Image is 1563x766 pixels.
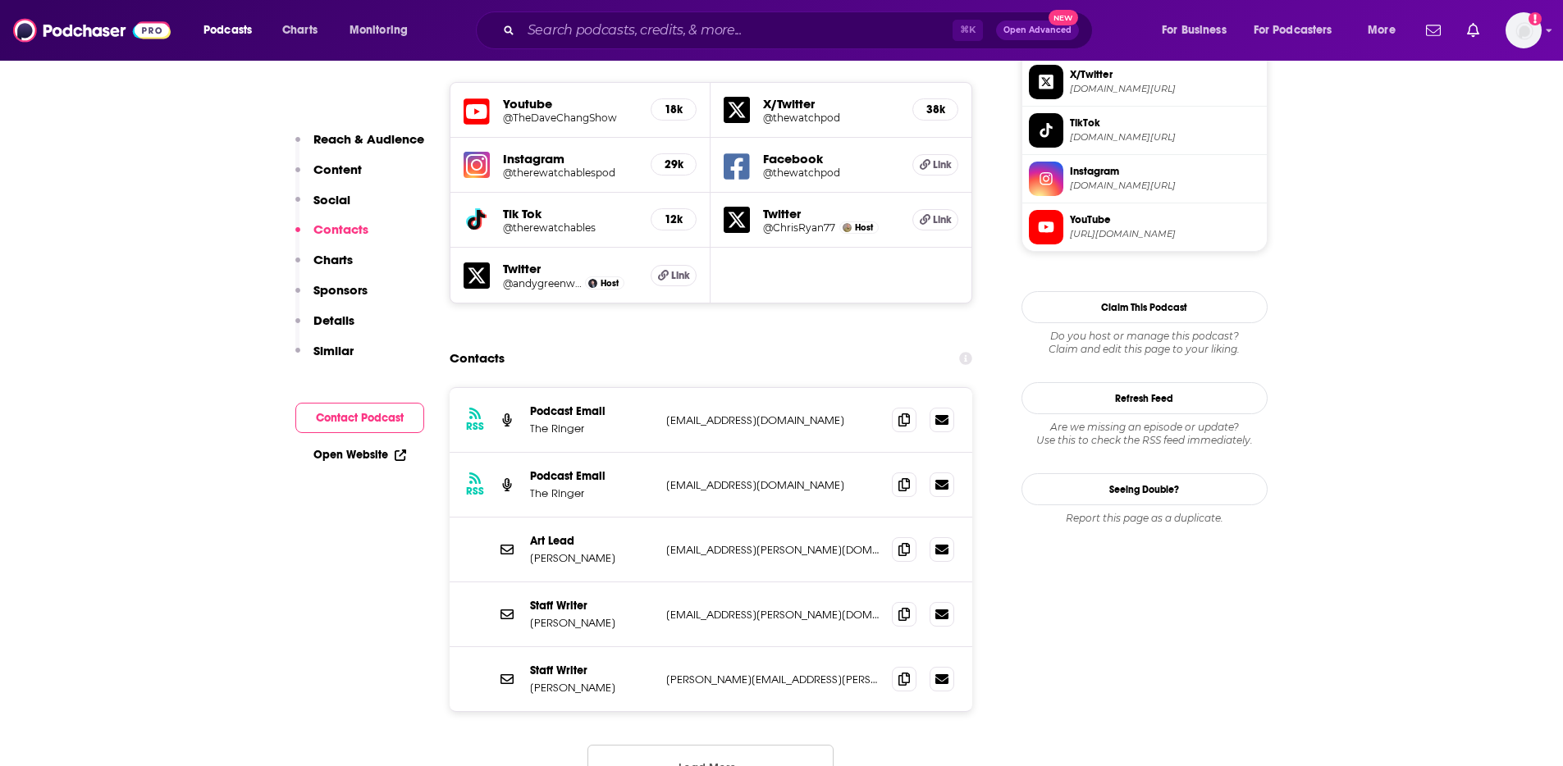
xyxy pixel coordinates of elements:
[933,213,952,226] span: Link
[313,312,354,328] p: Details
[666,478,880,492] p: [EMAIL_ADDRESS][DOMAIN_NAME]
[1070,164,1260,179] span: Instagram
[763,151,899,166] h5: Facebook
[313,162,362,177] p: Content
[530,534,653,548] p: Art Lead
[1029,113,1260,148] a: TikTok[DOMAIN_NAME][URL]
[665,103,683,116] h5: 18k
[313,221,368,237] p: Contacts
[1162,19,1227,42] span: For Business
[1368,19,1396,42] span: More
[295,282,368,312] button: Sponsors
[1029,65,1260,99] a: X/Twitter[DOMAIN_NAME][URL]
[295,131,424,162] button: Reach & Audience
[295,162,362,192] button: Content
[1529,12,1542,25] svg: Add a profile image
[996,21,1079,40] button: Open AdvancedNew
[912,154,958,176] a: Link
[503,166,638,179] a: @therewatchablespod
[450,343,505,374] h2: Contacts
[1356,17,1416,43] button: open menu
[666,673,880,686] p: [PERSON_NAME][EMAIL_ADDRESS][PERSON_NAME][DOMAIN_NAME]
[1070,116,1260,130] span: TikTok
[313,131,424,147] p: Reach & Audience
[1243,17,1356,43] button: open menu
[1506,12,1542,48] button: Show profile menu
[503,96,638,112] h5: Youtube
[1070,83,1260,95] span: twitter.com/thewatchpod
[466,420,484,433] h3: RSS
[282,19,318,42] span: Charts
[313,252,353,267] p: Charts
[855,222,873,233] span: Host
[313,448,406,462] a: Open Website
[1021,330,1268,343] span: Do you host or manage this podcast?
[763,221,835,234] a: @ChrisRyan77
[671,269,690,282] span: Link
[503,112,638,124] a: @TheDaveChangShow
[530,404,653,418] p: Podcast Email
[1029,162,1260,196] a: Instagram[DOMAIN_NAME][URL]
[1021,421,1268,447] div: Are we missing an episode or update? Use this to check the RSS feed immediately.
[503,261,638,276] h5: Twitter
[272,17,327,43] a: Charts
[1070,228,1260,240] span: https://www.youtube.com/@TheDaveChangShow
[203,19,252,42] span: Podcasts
[953,20,983,41] span: ⌘ K
[530,486,653,500] p: The Ringer
[1150,17,1247,43] button: open menu
[933,158,952,171] span: Link
[1419,16,1447,44] a: Show notifications dropdown
[503,277,582,290] a: @andygreenwald
[313,343,354,358] p: Similar
[295,192,350,222] button: Social
[666,608,880,622] p: [EMAIL_ADDRESS][PERSON_NAME][DOMAIN_NAME]
[1070,67,1260,82] span: X/Twitter
[666,413,880,427] p: [EMAIL_ADDRESS][DOMAIN_NAME]
[192,17,273,43] button: open menu
[651,265,697,286] a: Link
[464,152,490,178] img: iconImage
[295,343,354,373] button: Similar
[1506,12,1542,48] img: User Profile
[313,192,350,207] p: Social
[1070,212,1260,227] span: YouTube
[926,103,944,116] h5: 38k
[763,96,899,112] h5: X/Twitter
[530,469,653,483] p: Podcast Email
[843,223,852,232] img: Chris Ryan
[1254,19,1332,42] span: For Podcasters
[295,221,368,252] button: Contacts
[521,17,953,43] input: Search podcasts, credits, & more...
[1021,473,1268,505] a: Seeing Double?
[665,157,683,171] h5: 29k
[1021,512,1268,525] div: Report this page as a duplicate.
[313,282,368,298] p: Sponsors
[1070,180,1260,192] span: instagram.com/therewatchablespod
[530,599,653,613] p: Staff Writer
[1021,382,1268,414] button: Refresh Feed
[588,279,597,288] img: Andy Greenwald
[530,663,653,677] p: Staff Writer
[763,166,899,179] a: @thewatchpod
[530,422,653,435] p: The Ringer
[13,15,171,46] img: Podchaser - Follow, Share and Rate Podcasts
[503,206,638,221] h5: Tik Tok
[666,543,880,557] p: [EMAIL_ADDRESS][PERSON_NAME][DOMAIN_NAME]
[1460,16,1486,44] a: Show notifications dropdown
[295,312,354,343] button: Details
[763,206,899,221] h5: Twitter
[1070,131,1260,144] span: tiktok.com/@therewatchables
[665,212,683,226] h5: 12k
[1049,10,1078,25] span: New
[503,221,638,234] a: @therewatchables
